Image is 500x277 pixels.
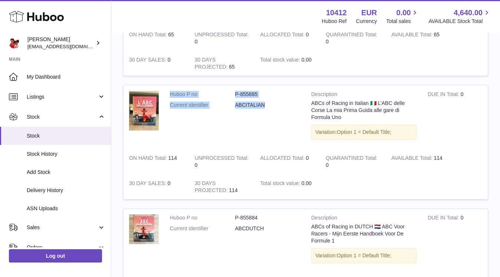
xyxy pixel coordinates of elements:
div: Huboo Ref [322,18,347,25]
div: ABCs of Racing in DUTCH 🇳🇱 ABC Voor Racers - Mijn Eerste Handboek Voor De Formule 1 [311,223,417,244]
strong: AVAILABLE Total [391,32,434,39]
div: Variation: [311,125,417,140]
td: 114 [189,174,255,199]
strong: 30 DAY SALES [129,180,168,188]
strong: Total stock value [260,180,302,188]
span: Option 1 = Default Title; [337,129,391,135]
span: Total sales [386,18,419,25]
img: hello@redracerbooks.com [9,37,20,49]
strong: QUARANTINED Total [326,32,377,39]
strong: UNPROCESSED Total [195,155,249,163]
strong: AVAILABLE Total [391,155,434,163]
span: Option 1 = Default Title; [337,253,391,258]
dd: P-855884 [235,214,300,221]
td: 0 [255,149,320,174]
strong: ALLOCATED Total [260,32,306,39]
span: ASN Uploads [27,205,105,212]
dd: ABCDUTCH [235,225,300,232]
img: product image [129,214,159,244]
span: 0 [326,39,329,44]
td: 0 [255,26,320,51]
td: 0 [189,26,255,51]
td: 65 [189,51,255,76]
dd: P-855885 [235,91,300,98]
div: Currency [356,18,377,25]
dt: Current identifier [170,225,235,232]
span: 0.00 [397,8,411,18]
div: ABCs of Racing in Italian 🇮🇹 L’ABC delle Corse La mia Prima Guida alle gare di Formula Uno [311,100,417,121]
strong: Description [311,214,417,223]
strong: EUR [361,8,377,18]
span: 0.00 [302,57,312,63]
a: 4,640.00 AVAILABLE Stock Total [428,8,491,25]
span: Stock [27,113,98,121]
td: 0 [422,85,488,149]
strong: Total stock value [260,57,302,65]
td: 0 [124,174,189,199]
strong: 30 DAYS PROJECTED [195,180,229,195]
td: 0 [422,209,488,272]
strong: UNPROCESSED Total [195,32,249,39]
span: Listings [27,93,98,100]
strong: 30 DAYS PROJECTED [195,57,229,72]
td: 65 [124,26,189,51]
span: Stock History [27,151,105,158]
span: Delivery History [27,187,105,194]
span: AVAILABLE Stock Total [428,18,491,25]
span: 0 [326,162,329,168]
strong: ON HAND Total [129,32,168,39]
span: Stock [27,132,105,139]
strong: DUE IN Total [428,91,460,99]
div: [PERSON_NAME] [27,36,94,50]
a: 0.00 Total sales [386,8,419,25]
dt: Huboo P no [170,91,235,98]
strong: DUE IN Total [428,215,460,222]
span: My Dashboard [27,73,105,80]
td: 65 [386,26,451,51]
strong: 10412 [326,8,347,18]
strong: Description [311,91,417,100]
td: 0 [124,51,189,76]
dd: ABCITALIAN [235,102,300,109]
img: product image [129,91,159,131]
span: 4,640.00 [454,8,483,18]
span: [EMAIL_ADDRESS][DOMAIN_NAME] [27,43,109,49]
strong: 30 DAY SALES [129,57,168,65]
dt: Current identifier [170,102,235,109]
span: 0.00 [302,180,312,186]
div: Variation: [311,248,417,263]
a: Log out [9,249,102,263]
strong: QUARANTINED Total [326,155,377,163]
span: Sales [27,224,98,231]
dt: Huboo P no [170,214,235,221]
span: Orders [27,244,98,251]
td: 0 [189,149,255,174]
strong: ALLOCATED Total [260,155,306,163]
td: 114 [386,149,451,174]
strong: ON HAND Total [129,155,168,163]
td: 114 [124,149,189,174]
span: Add Stock [27,169,105,176]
